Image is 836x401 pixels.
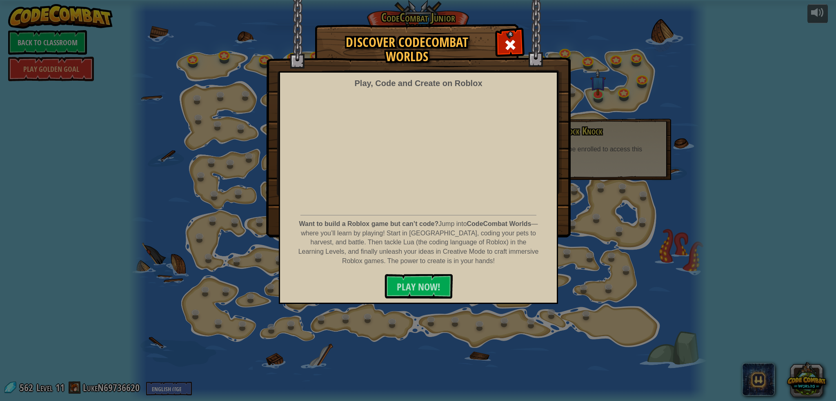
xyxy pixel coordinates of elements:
[298,219,539,266] p: Jump into — where you’ll learn by playing! Start in [GEOGRAPHIC_DATA], coding your pets to harves...
[299,220,439,227] strong: Want to build a Roblox game but can’t code?
[354,78,482,89] div: Play, Code and Create on Roblox
[467,220,531,227] strong: CodeCombat Worlds
[385,274,453,299] button: PLAY NOW!
[397,280,440,293] span: PLAY NOW!
[323,35,491,64] h1: Discover CodeCombat Worlds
